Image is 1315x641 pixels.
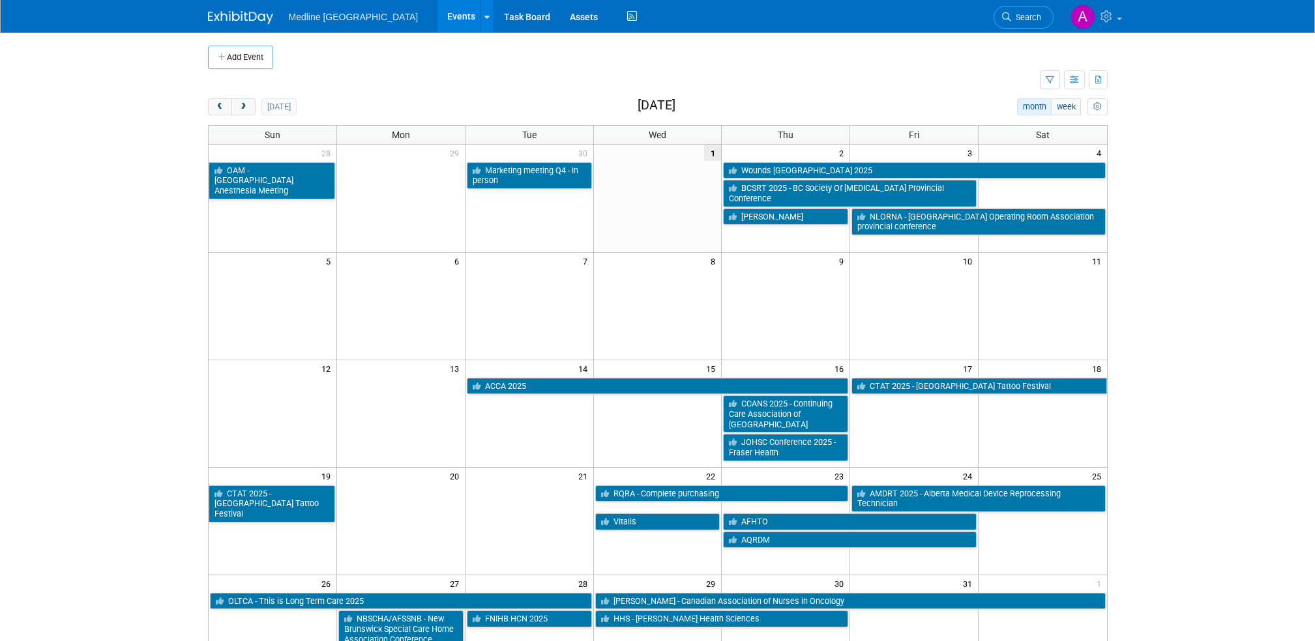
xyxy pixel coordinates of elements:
button: next [231,98,256,115]
span: Sat [1036,130,1050,140]
span: 22 [705,468,721,484]
span: 2 [838,145,850,161]
span: 20 [449,468,465,484]
span: 28 [577,575,593,591]
span: 10 [962,253,978,269]
span: Medline [GEOGRAPHIC_DATA] [289,12,419,22]
a: OAM - [GEOGRAPHIC_DATA] Anesthesia Meeting [209,162,335,199]
a: BCSRT 2025 - BC Society Of [MEDICAL_DATA] Provincial Conference [723,180,977,207]
a: [PERSON_NAME] - Canadian Association of Nurses in Oncology [595,593,1106,610]
span: 9 [838,253,850,269]
span: Wed [649,130,666,140]
span: 7 [582,253,593,269]
span: 16 [833,360,850,377]
a: NLORNA - [GEOGRAPHIC_DATA] Operating Room Association provincial conference [851,208,1105,235]
a: HHS - [PERSON_NAME] Health Sciences [595,610,849,627]
button: myCustomButton [1087,98,1107,115]
span: 8 [709,253,721,269]
span: 1 [704,145,721,161]
span: 30 [577,145,593,161]
span: Mon [392,130,410,140]
a: CTAT 2025 - [GEOGRAPHIC_DATA] Tattoo Festival [209,485,335,522]
a: Search [994,6,1054,29]
span: 21 [577,468,593,484]
span: 1 [1095,575,1107,591]
a: OLTCA - This is Long Term Care 2025 [210,593,592,610]
span: 19 [320,468,336,484]
span: 30 [833,575,850,591]
h2: [DATE] [638,98,675,113]
a: [PERSON_NAME] [723,208,848,225]
span: Fri [909,130,919,140]
span: 31 [962,575,978,591]
a: AQRDM [723,532,977,548]
span: 13 [449,360,465,377]
a: AFHTO [723,513,977,530]
span: 12 [320,360,336,377]
span: 29 [449,145,465,161]
span: 25 [1091,468,1107,484]
img: Angela Douglas [1071,5,1095,29]
a: JOHSC Conference 2025 - Fraser Health [723,434,848,461]
a: CCANS 2025 - Continuing Care Association of [GEOGRAPHIC_DATA] [723,395,848,433]
button: Add Event [208,46,273,69]
span: 17 [962,360,978,377]
span: 28 [320,145,336,161]
a: Vitalis [595,513,720,530]
span: 4 [1095,145,1107,161]
i: Personalize Calendar [1093,103,1102,111]
button: week [1051,98,1081,115]
span: Tue [522,130,537,140]
span: Search [1011,12,1041,22]
span: 5 [325,253,336,269]
a: FNIHB HCN 2025 [467,610,592,627]
button: month [1017,98,1052,115]
span: 15 [705,360,721,377]
span: 6 [453,253,465,269]
a: Wounds [GEOGRAPHIC_DATA] 2025 [723,162,1105,179]
a: ACCA 2025 [467,378,849,395]
span: Sun [265,130,280,140]
span: 27 [449,575,465,591]
span: 24 [962,468,978,484]
span: 14 [577,360,593,377]
span: Thu [778,130,793,140]
span: 11 [1091,253,1107,269]
a: RQRA - Complete purchasing [595,485,849,502]
span: 29 [705,575,721,591]
img: ExhibitDay [208,11,273,24]
button: prev [208,98,232,115]
button: [DATE] [261,98,296,115]
span: 26 [320,575,336,591]
span: 18 [1091,360,1107,377]
a: Marketing meeting Q4 - in person [467,162,592,189]
a: CTAT 2025 - [GEOGRAPHIC_DATA] Tattoo Festival [851,378,1106,395]
span: 23 [833,468,850,484]
span: 3 [966,145,978,161]
a: AMDRT 2025 - Alberta Medical Device Reprocessing Technician [851,485,1105,512]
